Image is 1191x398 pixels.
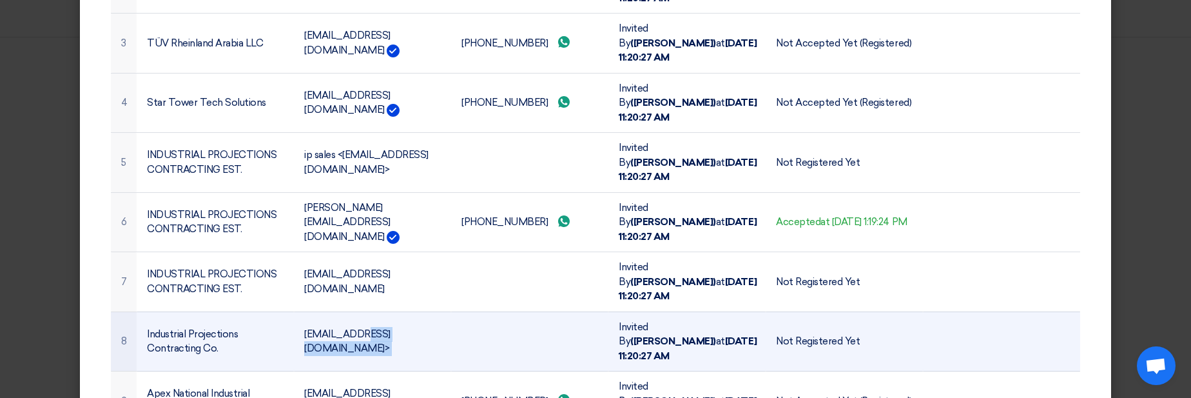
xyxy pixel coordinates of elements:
b: [DATE] 11:20:27 AM [619,216,757,243]
span: Invited By at [619,261,757,302]
td: 6 [111,192,137,252]
td: Industrial Projections Contracting Co. [137,312,294,372]
b: [DATE] 11:20:27 AM [619,97,757,123]
span: Invited By at [619,202,757,243]
td: INDUSTRIAL PROJECTIONS CONTRACTING EST. [137,133,294,193]
span: Invited By at [619,23,757,63]
td: 3 [111,14,137,74]
td: 5 [111,133,137,193]
span: Invited By at [619,142,757,183]
td: INDUSTRIAL PROJECTIONS CONTRACTING EST. [137,252,294,312]
b: ([PERSON_NAME]) [630,37,716,49]
div: Not Registered Yet [776,155,913,170]
div: Open chat [1137,346,1176,385]
td: INDUSTRIAL PROJECTIONS CONTRACTING EST. [137,192,294,252]
div: Not Accepted Yet (Registered) [776,36,913,51]
b: ([PERSON_NAME]) [630,157,716,168]
td: [EMAIL_ADDRESS][DOMAIN_NAME] [294,73,451,133]
div: Not Registered Yet [776,334,913,349]
td: 8 [111,312,137,372]
div: Not Accepted Yet (Registered) [776,95,913,110]
b: [DATE] 11:20:27 AM [619,335,757,362]
td: [PHONE_NUMBER] [451,14,608,74]
b: ([PERSON_NAME]) [630,97,716,108]
span: Invited By at [619,83,757,123]
td: [PHONE_NUMBER] [451,73,608,133]
td: [PERSON_NAME][EMAIL_ADDRESS][DOMAIN_NAME] [294,192,451,252]
td: Star Tower Tech Solutions [137,73,294,133]
td: [EMAIL_ADDRESS][DOMAIN_NAME] [294,14,451,74]
span: at [DATE] 1:19:24 PM [820,216,907,228]
img: Verified Account [387,104,400,117]
td: TÜV Rheinland Arabia LLC [137,14,294,74]
b: ([PERSON_NAME]) [630,335,716,347]
b: ([PERSON_NAME]) [630,216,716,228]
td: [EMAIL_ADDRESS][DOMAIN_NAME]> [294,312,451,372]
td: 4 [111,73,137,133]
img: Verified Account [387,231,400,244]
img: Verified Account [387,45,400,57]
td: ip sales <[EMAIL_ADDRESS][DOMAIN_NAME]> [294,133,451,193]
div: Accepted [776,215,913,230]
b: ([PERSON_NAME]) [630,276,716,288]
div: Not Registered Yet [776,275,913,290]
span: Invited By at [619,321,757,362]
td: [PHONE_NUMBER] [451,192,608,252]
td: [EMAIL_ADDRESS][DOMAIN_NAME] [294,252,451,312]
td: 7 [111,252,137,312]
